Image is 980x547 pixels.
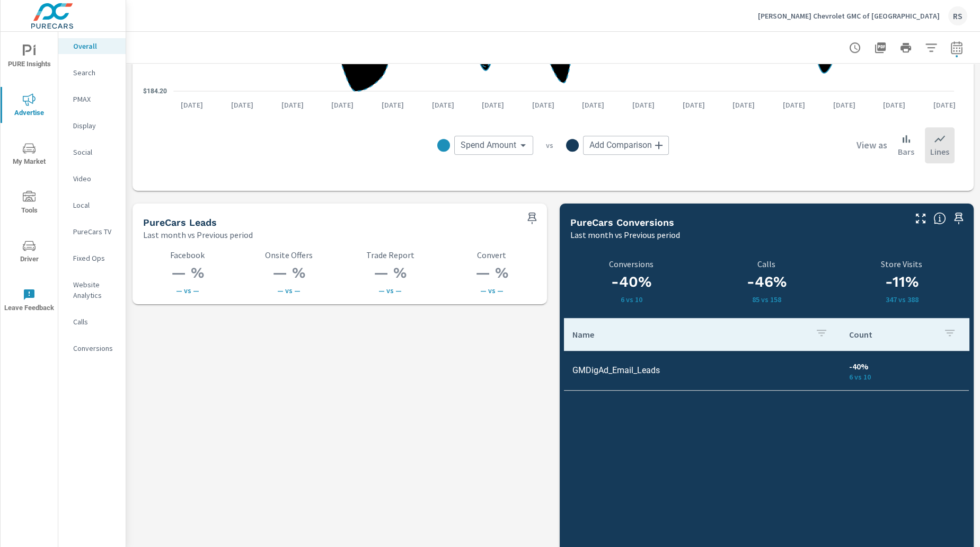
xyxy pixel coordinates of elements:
h3: — % [447,264,536,282]
p: [DATE] [826,100,863,110]
p: [DATE] [173,100,210,110]
p: Fixed Ops [73,253,117,263]
div: PMAX [58,91,126,107]
p: 347 vs 388 [834,295,969,304]
button: Make Fullscreen [912,210,929,227]
span: Spend Amount [461,140,516,151]
p: [DATE] [876,100,913,110]
p: Search [73,67,117,78]
p: [PERSON_NAME] Chevrolet GMC of [GEOGRAPHIC_DATA] [758,11,940,21]
div: Website Analytics [58,277,126,303]
p: Website Analytics [73,279,117,301]
p: 6 vs 10 [570,295,693,304]
p: [DATE] [575,100,612,110]
div: RS [948,6,967,25]
div: Fixed Ops [58,250,126,266]
p: Facebook [143,250,232,260]
p: PMAX [73,94,117,104]
button: "Export Report to PDF" [870,37,891,58]
h6: View as [857,140,887,151]
div: Search [58,65,126,81]
button: Apply Filters [921,37,942,58]
p: [DATE] [374,100,411,110]
p: Social [73,147,117,157]
p: Lines [930,145,949,158]
p: Local [73,200,117,210]
p: [DATE] [474,100,511,110]
p: [DATE] [725,100,762,110]
span: Leave Feedback [4,288,55,314]
text: $184.20 [143,87,167,95]
h5: PureCars Leads [143,217,217,228]
p: Convert [447,250,536,260]
div: Display [58,118,126,134]
span: Save this to your personalized report [950,210,967,227]
div: Video [58,171,126,187]
div: PureCars TV [58,224,126,240]
p: Store Visits [834,259,969,269]
td: GMDigAd_Email_Leads [564,357,841,384]
h5: PureCars Conversions [570,217,674,228]
p: vs [533,140,566,150]
h3: -46% [705,273,828,291]
p: Video [73,173,117,184]
p: Display [73,120,117,131]
p: Bars [898,145,914,158]
span: Tools [4,191,55,217]
p: Last month vs Previous period [143,228,253,241]
p: 85 vs 158 [705,295,828,304]
h3: — % [346,264,435,282]
p: — vs — [346,286,435,295]
div: Local [58,197,126,213]
p: Calls [705,259,828,269]
div: Conversions [58,340,126,356]
span: Add Comparison [589,140,652,151]
p: Calls [73,316,117,327]
p: [DATE] [625,100,662,110]
p: [DATE] [324,100,361,110]
h3: -11% [834,273,969,291]
div: Overall [58,38,126,54]
span: PURE Insights [4,45,55,70]
p: PureCars TV [73,226,117,237]
p: [DATE] [274,100,311,110]
p: Trade Report [346,250,435,260]
span: Understand conversion over the selected time range. [933,212,946,225]
p: Overall [73,41,117,51]
p: Onsite Offers [244,250,333,260]
p: — vs — [447,286,536,295]
span: Save this to your personalized report [524,210,541,227]
p: 6 vs 10 [849,373,960,381]
p: [DATE] [224,100,261,110]
p: Count [849,329,935,340]
span: My Market [4,142,55,168]
p: [DATE] [424,100,461,110]
span: Advertise [4,93,55,119]
p: [DATE] [675,100,712,110]
p: [DATE] [926,100,963,110]
div: Social [58,144,126,160]
span: Driver [4,240,55,266]
p: — vs — [244,286,333,295]
button: Select Date Range [946,37,967,58]
p: Conversions [570,259,693,269]
h3: -40% [570,273,693,291]
p: Last month vs Previous period [570,228,680,241]
p: [DATE] [775,100,813,110]
p: -40% [849,360,960,373]
p: Conversions [73,343,117,354]
div: Calls [58,314,126,330]
div: Add Comparison [583,136,669,155]
h3: — % [143,264,232,282]
p: — vs — [143,286,232,295]
div: Spend Amount [454,136,533,155]
p: Name [572,329,807,340]
p: [DATE] [525,100,562,110]
div: nav menu [1,32,58,324]
h3: — % [244,264,333,282]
